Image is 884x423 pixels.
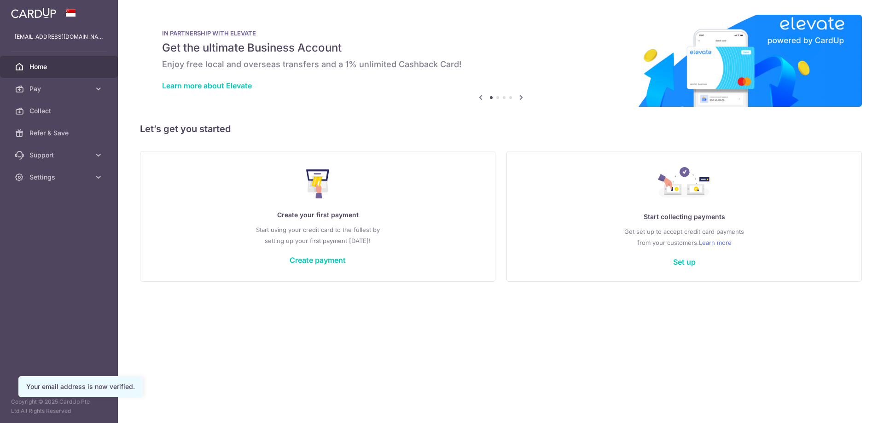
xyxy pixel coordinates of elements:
[525,211,843,222] p: Start collecting payments
[658,167,710,200] img: Collect Payment
[29,151,90,160] span: Support
[525,226,843,248] p: Get set up to accept credit card payments from your customers.
[29,128,90,138] span: Refer & Save
[162,29,840,37] p: IN PARTNERSHIP WITH ELEVATE
[29,62,90,71] span: Home
[140,15,862,107] img: Renovation banner
[673,257,696,267] a: Set up
[162,59,840,70] h6: Enjoy free local and overseas transfers and a 1% unlimited Cashback Card!
[26,382,135,391] div: Your email address is now verified.
[159,224,477,246] p: Start using your credit card to the fullest by setting up your first payment [DATE]!
[162,81,252,90] a: Learn more about Elevate
[29,106,90,116] span: Collect
[290,255,346,265] a: Create payment
[11,7,56,18] img: CardUp
[306,169,330,198] img: Make Payment
[140,122,862,136] h5: Let’s get you started
[699,237,732,248] a: Learn more
[159,209,477,220] p: Create your first payment
[29,173,90,182] span: Settings
[162,41,840,55] h5: Get the ultimate Business Account
[29,84,90,93] span: Pay
[825,395,875,418] iframe: Opens a widget where you can find more information
[15,32,103,41] p: [EMAIL_ADDRESS][DOMAIN_NAME]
